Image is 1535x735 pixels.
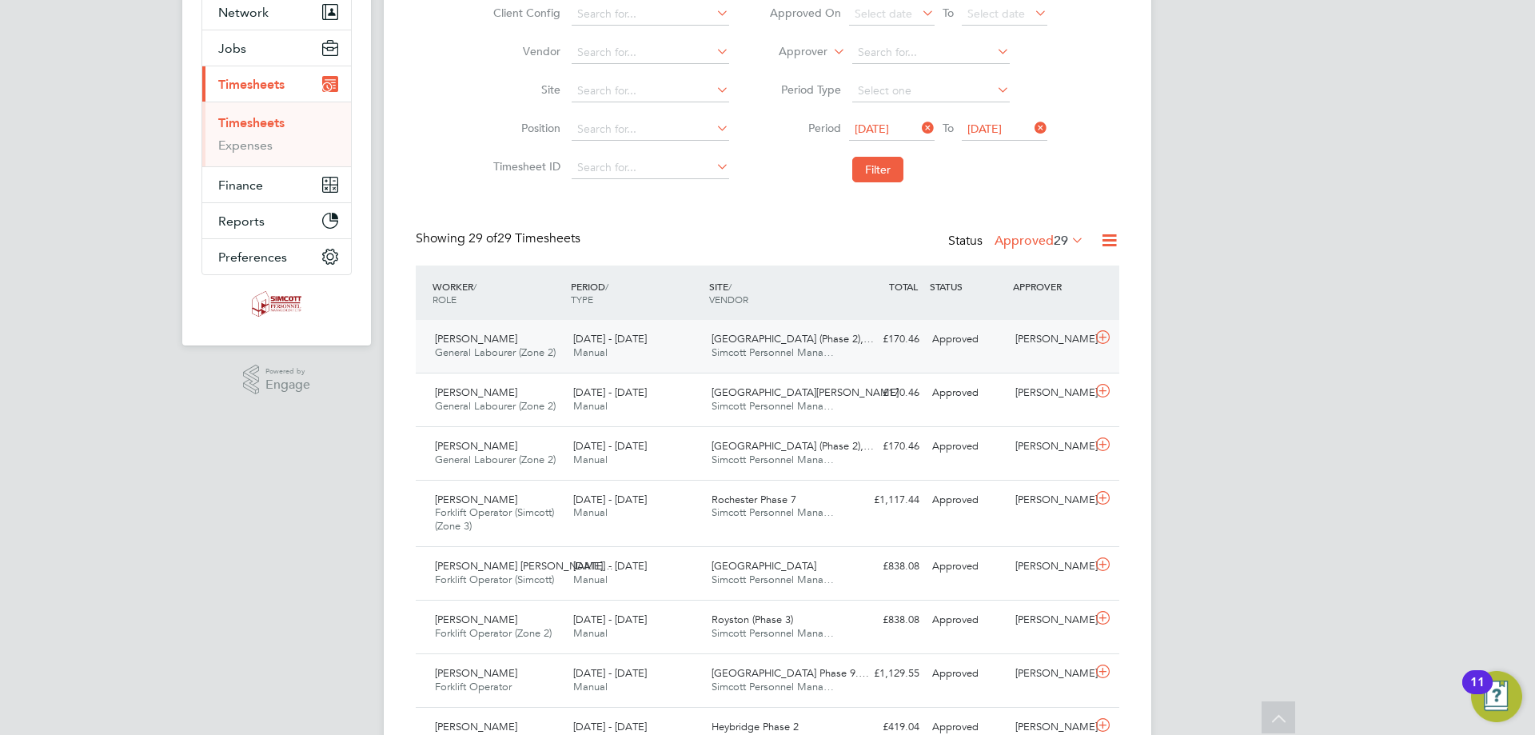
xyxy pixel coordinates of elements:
input: Search for... [572,157,729,179]
input: Search for... [572,3,729,26]
label: Position [488,121,560,135]
span: [GEOGRAPHIC_DATA] Phase 9.… [712,666,869,680]
label: Timesheet ID [488,159,560,174]
div: Approved [926,661,1009,687]
span: [PERSON_NAME] [PERSON_NAME]… [435,559,613,573]
span: Manual [573,505,608,519]
div: £1,117.44 [843,487,926,513]
div: WORKER [429,272,567,314]
span: Simcott Personnel Mana… [712,505,834,519]
span: 29 Timesheets [468,230,580,246]
span: / [728,280,732,293]
span: Select date [855,6,912,21]
span: [DATE] [967,122,1002,136]
div: £170.46 [843,380,926,406]
span: Forklift Operator (Simcott) (Zone 3) [435,505,554,533]
span: [GEOGRAPHIC_DATA] (Phase 2),… [712,332,874,346]
div: Timesheets [202,102,351,166]
span: Network [218,5,269,20]
span: General Labourer (Zone 2) [435,453,556,466]
span: General Labourer (Zone 2) [435,399,556,413]
span: [PERSON_NAME] [435,332,517,346]
span: [DATE] - [DATE] [573,332,647,346]
span: Manual [573,626,608,640]
div: Showing [416,230,584,247]
span: General Labourer (Zone 2) [435,346,556,359]
span: [PERSON_NAME] [435,720,517,733]
div: £1,129.55 [843,661,926,687]
div: PERIOD [567,272,705,314]
span: Simcott Personnel Mana… [712,399,834,413]
a: Timesheets [218,115,285,130]
span: Forklift Operator [435,680,512,693]
span: Simcott Personnel Mana… [712,680,834,693]
span: Royston (Phase 3) [712,613,793,626]
div: [PERSON_NAME] [1009,380,1092,406]
span: / [473,280,476,293]
span: [DATE] - [DATE] [573,493,647,506]
div: Approved [926,326,1009,353]
span: Select date [967,6,1025,21]
span: Forklift Operator (Simcott) [435,573,554,586]
span: 29 [1054,233,1068,249]
span: TYPE [571,293,593,306]
span: [DATE] - [DATE] [573,559,647,573]
div: APPROVER [1009,272,1092,301]
div: [PERSON_NAME] [1009,553,1092,580]
label: Approver [756,44,827,60]
button: Open Resource Center, 11 new notifications [1471,671,1522,722]
span: [DATE] - [DATE] [573,720,647,733]
div: Approved [926,607,1009,633]
label: Period [769,121,841,135]
span: Manual [573,346,608,359]
span: Jobs [218,41,246,56]
span: Rochester Phase 7 [712,493,796,506]
div: Approved [926,433,1009,460]
span: [PERSON_NAME] [435,439,517,453]
span: To [938,2,959,23]
span: Engage [265,378,310,392]
span: [PERSON_NAME] [435,493,517,506]
input: Select one [852,80,1010,102]
input: Search for... [572,42,729,64]
span: [DATE] - [DATE] [573,613,647,626]
button: Finance [202,167,351,202]
a: Go to home page [201,291,352,317]
label: Approved [995,233,1084,249]
span: Simcott Personnel Mana… [712,453,834,466]
div: Approved [926,553,1009,580]
div: £838.08 [843,607,926,633]
span: [PERSON_NAME] [435,613,517,626]
span: [PERSON_NAME] [435,385,517,399]
img: simcott-logo-retina.png [252,291,302,317]
div: [PERSON_NAME] [1009,661,1092,687]
div: 11 [1470,682,1485,703]
span: Preferences [218,250,287,265]
div: Approved [926,380,1009,406]
span: [GEOGRAPHIC_DATA][PERSON_NAME] [712,385,899,399]
span: Reports [218,214,265,229]
span: Manual [573,399,608,413]
span: / [605,280,608,293]
span: [DATE] - [DATE] [573,385,647,399]
label: Approved On [769,6,841,20]
div: [PERSON_NAME] [1009,326,1092,353]
label: Site [488,82,560,97]
span: [DATE] - [DATE] [573,439,647,453]
span: TOTAL [889,280,918,293]
label: Client Config [488,6,560,20]
span: [DATE] [855,122,889,136]
span: Timesheets [218,77,285,92]
button: Timesheets [202,66,351,102]
div: [PERSON_NAME] [1009,487,1092,513]
label: Vendor [488,44,560,58]
div: £838.08 [843,553,926,580]
span: Simcott Personnel Mana… [712,626,834,640]
button: Filter [852,157,903,182]
input: Search for... [572,80,729,102]
span: Simcott Personnel Mana… [712,573,834,586]
span: Manual [573,453,608,466]
span: Forklift Operator (Zone 2) [435,626,552,640]
a: Expenses [218,138,273,153]
label: Period Type [769,82,841,97]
